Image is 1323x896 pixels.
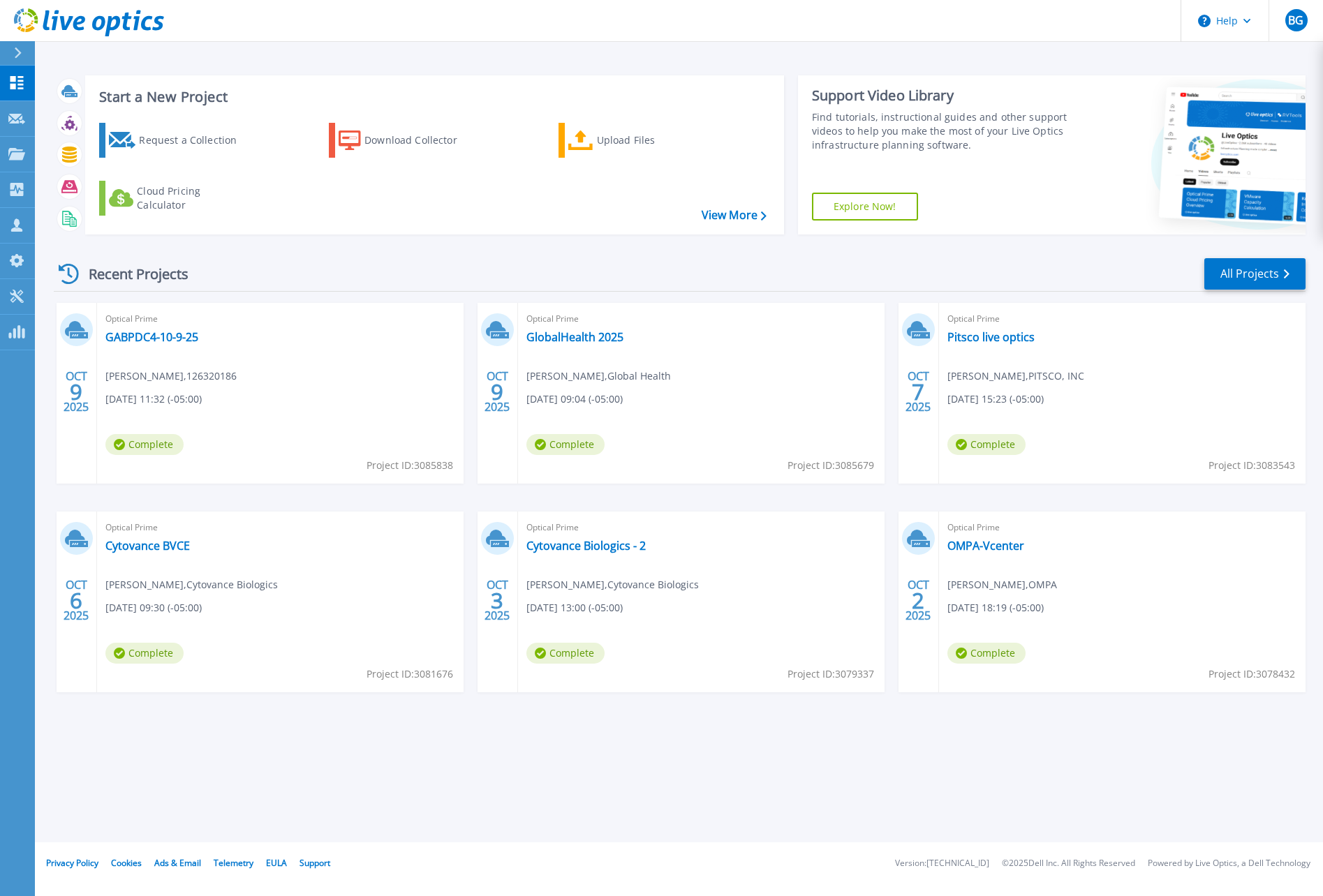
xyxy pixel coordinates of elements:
div: OCT 2025 [905,366,931,417]
div: OCT 2025 [63,575,89,626]
span: [DATE] 13:00 (-05:00) [526,600,623,615]
span: Optical Prime [526,520,876,535]
span: BG [1288,15,1303,26]
span: Complete [947,643,1026,664]
span: Optical Prime [947,311,1297,327]
span: Complete [526,643,605,664]
span: [PERSON_NAME] , 126320186 [105,368,237,384]
span: [PERSON_NAME] , OMPA [947,577,1057,592]
span: 7 [912,386,924,398]
a: View More [702,209,767,222]
span: 9 [491,386,503,398]
span: Project ID: 3079337 [788,666,874,682]
span: Project ID: 3083543 [1209,458,1295,473]
span: [DATE] 09:30 (-05:00) [105,600,202,615]
div: Find tutorials, instructional guides and other support videos to help you make the most of your L... [812,110,1070,152]
span: Complete [526,434,605,455]
a: Cookies [111,857,142,869]
a: Cytovance Biologics - 2 [526,539,646,553]
span: [DATE] 18:19 (-05:00) [947,600,1044,615]
span: Project ID: 3081676 [367,666,453,682]
span: Optical Prime [105,520,455,535]
a: GlobalHealth 2025 [526,330,623,344]
span: Complete [105,643,184,664]
span: Project ID: 3085679 [788,458,874,473]
a: Pitsco live optics [947,330,1035,344]
span: 3 [491,595,503,606]
a: Support [300,857,330,869]
div: Download Collector [364,126,476,154]
span: 6 [70,595,82,606]
div: Recent Projects [54,257,207,291]
div: Upload Files [597,126,709,154]
span: [DATE] 09:04 (-05:00) [526,391,623,407]
a: GABPDC4-10-9-25 [105,330,198,344]
span: [PERSON_NAME] , Cytovance Biologics [526,577,699,592]
a: Ads & Email [154,857,201,869]
a: Explore Now! [812,193,918,221]
span: [PERSON_NAME] , PITSCO, INC [947,368,1084,384]
span: 2 [912,595,924,606]
span: Project ID: 3078432 [1209,666,1295,682]
div: Request a Collection [139,126,251,154]
a: All Projects [1204,258,1306,290]
span: Complete [947,434,1026,455]
span: 9 [70,386,82,398]
a: Cloud Pricing Calculator [99,181,255,216]
span: [DATE] 15:23 (-05:00) [947,391,1044,407]
a: Cytovance BVCE [105,539,190,553]
li: Powered by Live Optics, a Dell Technology [1148,859,1310,868]
div: Cloud Pricing Calculator [137,184,249,212]
h3: Start a New Project [99,89,766,105]
span: Optical Prime [105,311,455,327]
li: © 2025 Dell Inc. All Rights Reserved [1002,859,1135,868]
span: [PERSON_NAME] , Global Health [526,368,671,384]
a: Privacy Policy [46,857,98,869]
div: OCT 2025 [63,366,89,417]
a: EULA [266,857,287,869]
a: Download Collector [329,123,485,158]
span: Optical Prime [947,520,1297,535]
div: OCT 2025 [484,575,510,626]
a: OMPA-Vcenter [947,539,1024,553]
span: [PERSON_NAME] , Cytovance Biologics [105,577,278,592]
span: Complete [105,434,184,455]
a: Telemetry [214,857,253,869]
a: Request a Collection [99,123,255,158]
div: Support Video Library [812,87,1070,105]
a: Upload Files [559,123,714,158]
span: [DATE] 11:32 (-05:00) [105,391,202,407]
span: Optical Prime [526,311,876,327]
div: OCT 2025 [484,366,510,417]
li: Version: [TECHNICAL_ID] [895,859,989,868]
span: Project ID: 3085838 [367,458,453,473]
div: OCT 2025 [905,575,931,626]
